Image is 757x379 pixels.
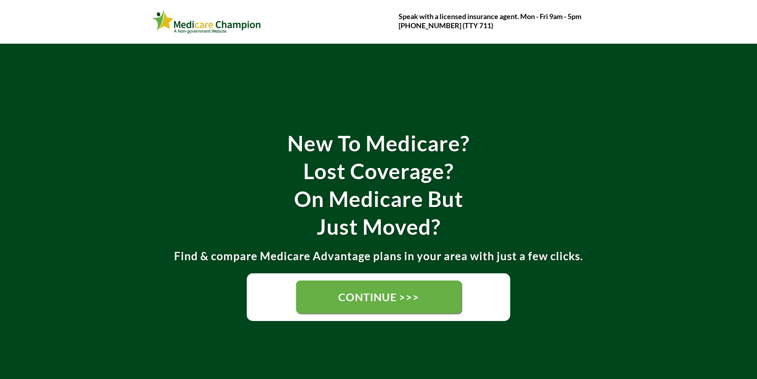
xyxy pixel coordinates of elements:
[338,290,419,304] span: CONTINUE >>>
[317,214,441,240] strong: Just Moved?
[174,249,583,263] strong: Find & compare Medicare Advantage plans in your area with just a few clicks.
[399,21,493,30] strong: [PHONE_NUMBER] (TTY 711)
[287,130,470,156] strong: New To Medicare?
[152,8,261,35] img: Webinar
[303,158,454,184] strong: Lost Coverage?
[296,280,461,313] a: CONTINUE >>>
[294,186,463,212] strong: On Medicare But
[399,12,581,21] strong: Speak with a licensed insurance agent. Mon - Fri 9am - 5pm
